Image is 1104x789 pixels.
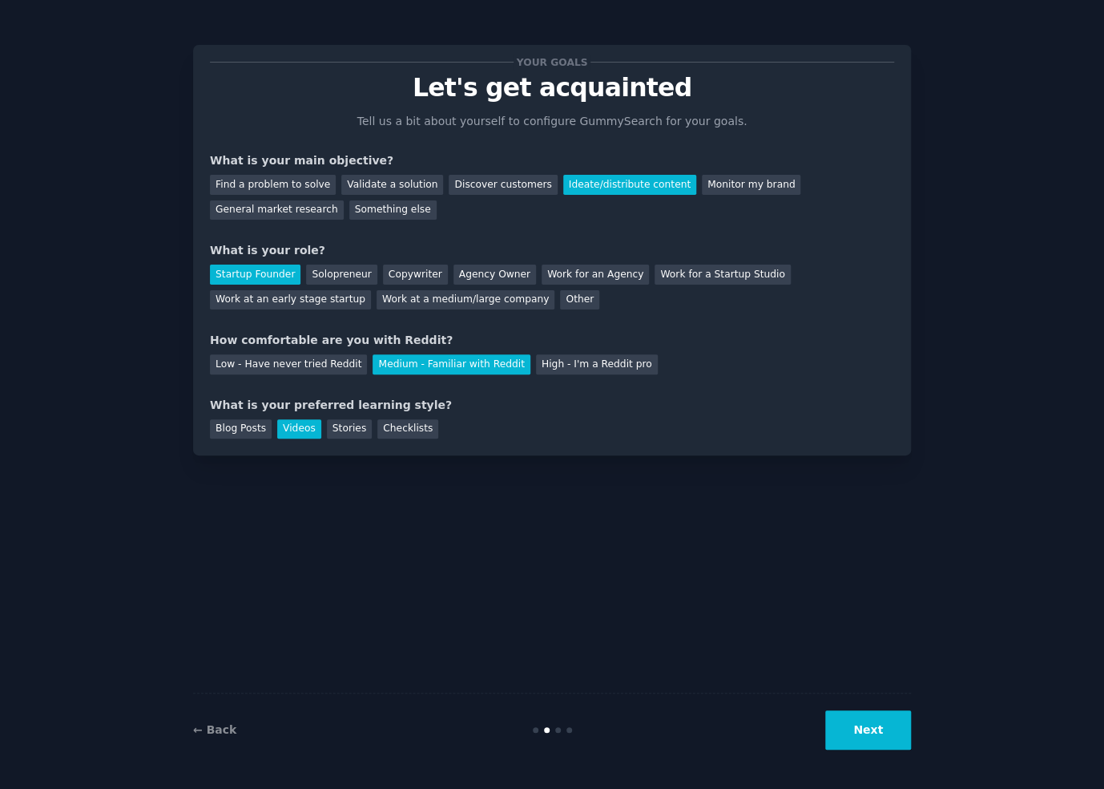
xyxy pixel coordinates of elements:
[327,419,372,439] div: Stories
[453,265,536,285] div: Agency Owner
[210,74,894,102] p: Let's get acquainted
[536,354,658,374] div: High - I'm a Reddit pro
[210,332,894,349] div: How comfortable are you with Reddit?
[514,54,590,71] span: Your goals
[377,419,438,439] div: Checklists
[277,419,321,439] div: Videos
[655,265,790,285] div: Work for a Startup Studio
[210,290,371,310] div: Work at an early stage startup
[563,175,696,195] div: Ideate/distribute content
[210,397,894,414] div: What is your preferred learning style?
[210,152,894,169] div: What is your main objective?
[210,354,367,374] div: Low - Have never tried Reddit
[306,265,377,285] div: Solopreneur
[373,354,530,374] div: Medium - Familiar with Reddit
[350,113,754,130] p: Tell us a bit about yourself to configure GummySearch for your goals.
[210,242,894,259] div: What is your role?
[193,723,236,736] a: ← Back
[542,265,649,285] div: Work for an Agency
[210,419,272,439] div: Blog Posts
[825,710,911,750] button: Next
[210,265,300,285] div: Startup Founder
[341,175,443,195] div: Validate a solution
[210,200,344,221] div: General market research
[702,175,800,195] div: Monitor my brand
[449,175,557,195] div: Discover customers
[383,265,448,285] div: Copywriter
[349,200,437,221] div: Something else
[377,290,554,310] div: Work at a medium/large company
[210,175,336,195] div: Find a problem to solve
[560,290,599,310] div: Other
